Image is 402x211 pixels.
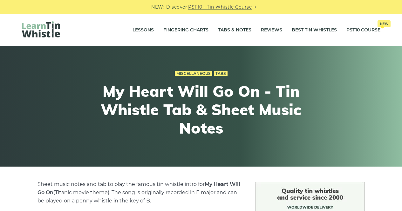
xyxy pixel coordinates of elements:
[133,22,154,38] a: Lessons
[346,22,380,38] a: PST10 CourseNew
[292,22,337,38] a: Best Tin Whistles
[84,82,318,137] h1: My Heart Will Go On - Tin Whistle Tab & Sheet Music Notes
[261,22,282,38] a: Reviews
[22,21,60,37] img: LearnTinWhistle.com
[175,71,212,76] a: Miscellaneous
[218,22,251,38] a: Tabs & Notes
[163,22,208,38] a: Fingering Charts
[378,20,391,27] span: New
[214,71,228,76] a: Tabs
